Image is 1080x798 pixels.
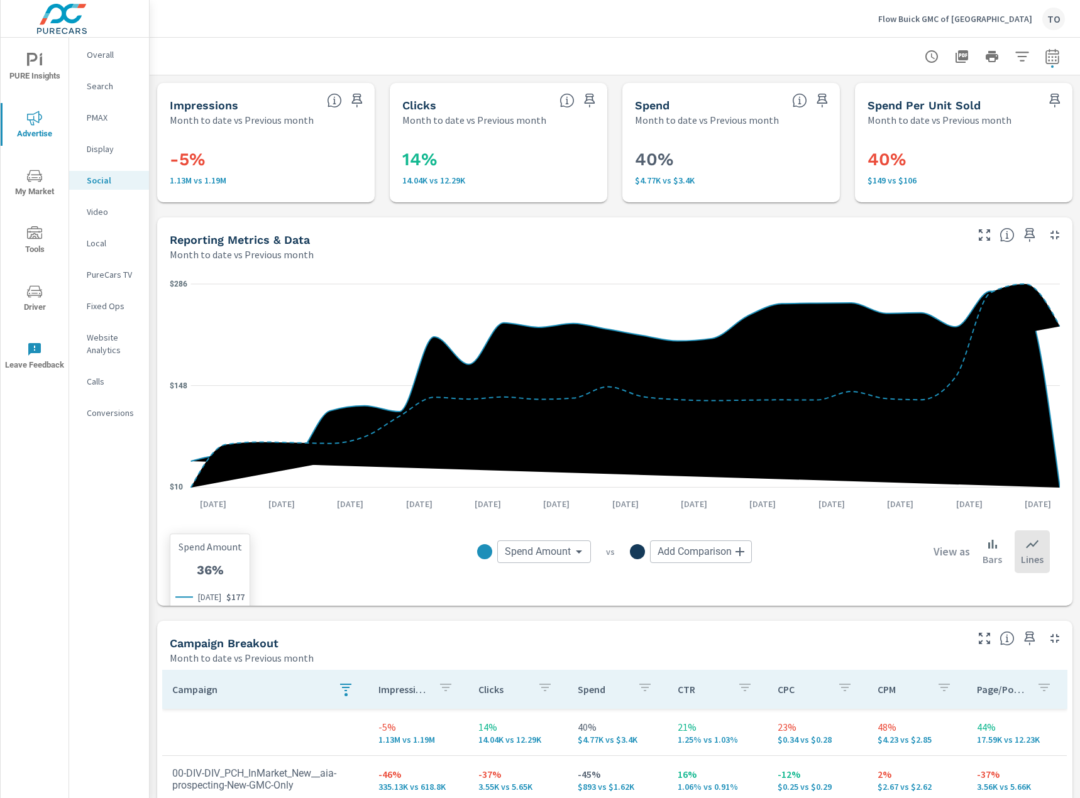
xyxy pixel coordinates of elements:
p: Month to date vs Previous month [402,112,546,128]
p: 48% [878,719,957,735]
p: 1.25% vs 1.03% [678,735,758,745]
h3: 40% [635,149,827,170]
p: [DATE] [198,591,221,603]
p: Month to date vs Previous month [170,112,314,128]
div: Display [69,139,149,158]
h3: 14% [402,149,595,170]
h5: Spend [635,99,669,112]
p: -37% [478,767,558,782]
span: Save this to your personalized report [580,90,600,111]
p: 1.06% vs 0.91% [678,782,758,792]
p: $149 vs $106 [868,175,1060,185]
div: Video [69,202,149,221]
p: Search [87,80,139,92]
p: CPC [778,683,827,696]
p: Month to date vs Previous month [170,650,314,665]
p: PMAX [87,111,139,124]
span: Save this to your personalized report [812,90,832,111]
p: 2% [878,767,957,782]
p: 14% [478,719,558,735]
span: The number of times an ad was shown on your behalf. [327,93,342,108]
h5: Spend Per Unit Sold [868,99,981,112]
text: $286 [170,280,187,288]
span: The number of times an ad was clicked by a consumer. [559,93,575,108]
button: Apply Filters [1010,44,1035,69]
p: CTR [678,683,727,696]
p: 23% [778,719,857,735]
p: Spend [578,683,627,696]
p: [DATE] [1016,498,1060,510]
p: [DATE] [878,498,922,510]
p: $4.77K vs $3.4K [578,735,658,745]
h5: Impressions [170,99,238,112]
div: Website Analytics [69,328,149,359]
p: 17.59K vs 12.23K [977,735,1057,745]
div: nav menu [1,38,69,385]
h6: View as [934,545,970,558]
p: [DATE] [947,498,991,510]
div: Overall [69,45,149,64]
button: Select Date Range [1040,44,1065,69]
div: TO [1042,8,1065,30]
p: 40% [578,719,658,735]
p: $0.25 vs $0.29 [778,782,857,792]
div: Add Comparison [650,540,752,563]
p: Bars [983,552,1002,567]
div: Social [69,171,149,190]
p: vs [591,546,630,557]
p: Calls [87,375,139,388]
div: Fixed Ops [69,297,149,315]
p: [DATE] [672,498,716,510]
span: Spend Amount [505,545,571,558]
span: Understand Social data over time and see how metrics compare to each other. [1000,227,1015,243]
p: -46% [378,767,458,782]
span: Advertise [4,111,65,141]
span: Save this to your personalized report [347,90,367,111]
p: Spend Amount [179,539,242,554]
button: Make Fullscreen [974,225,995,245]
span: Tools [4,226,65,257]
p: $177 [226,591,245,603]
p: -12% [778,767,857,782]
span: Driver [4,284,65,315]
p: [DATE] [741,498,785,510]
div: Calls [69,372,149,391]
p: 1.13M vs 1.19M [378,735,458,745]
p: [DATE] [260,498,304,510]
span: This is a summary of Social performance results by campaign. Each column can be sorted. [1000,631,1015,646]
p: CPM [878,683,927,696]
button: Minimize Widget [1045,628,1065,648]
p: Month to date vs Previous month [635,112,779,128]
p: -37% [977,767,1057,782]
p: $4.23 vs $2.85 [878,735,957,745]
p: Fixed Ops [87,300,139,312]
p: 3,561 vs 5,662 [977,782,1057,792]
span: Add Comparison [658,545,732,558]
p: -45% [578,767,658,782]
p: Display [87,143,139,155]
p: Impressions [378,683,428,696]
p: $0.34 vs $0.28 [778,735,857,745]
div: PMAX [69,108,149,127]
span: My Market [4,168,65,199]
h3: -5% [170,149,362,170]
text: $10 [170,483,183,491]
p: Lines [1021,552,1044,567]
p: 335.13K vs 618.8K [378,782,458,792]
span: Save this to your personalized report [1020,225,1040,245]
div: PureCars TV [69,265,149,284]
p: Video [87,205,139,218]
p: $4.77K vs $3.4K [635,175,827,185]
button: Minimize Widget [1045,225,1065,245]
p: -5% [378,719,458,735]
h5: Campaign Breakout [170,637,278,650]
div: Conversions [69,403,149,422]
p: Month to date vs Previous month [170,247,314,262]
p: 1,127,339 vs 1,190,683 [170,175,362,185]
div: Local [69,234,149,253]
p: Flow Buick GMC of [GEOGRAPHIC_DATA] [878,13,1032,25]
p: [DATE] [603,498,647,510]
p: 21% [678,719,758,735]
p: Social [87,174,139,187]
p: Website Analytics [87,331,139,356]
